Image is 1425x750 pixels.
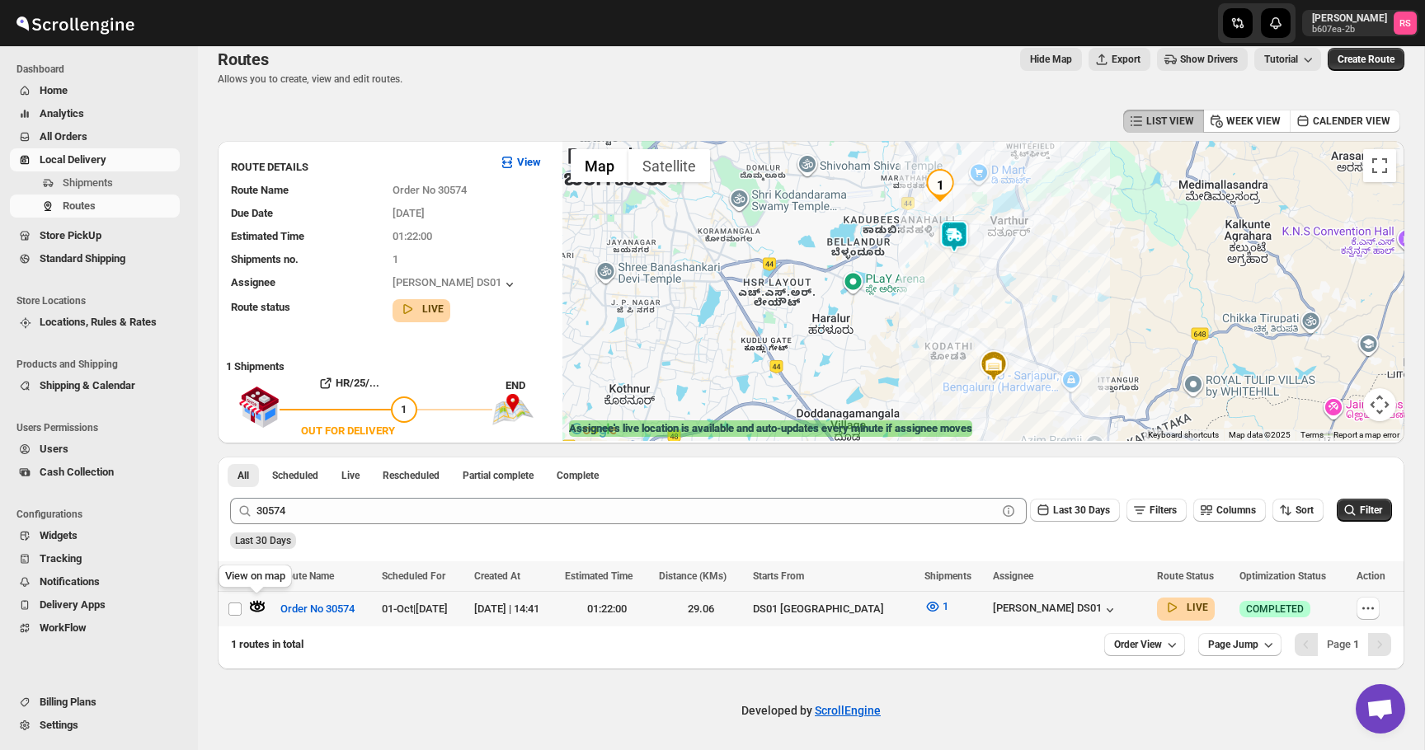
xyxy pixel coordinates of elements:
b: LIVE [1187,602,1208,613]
span: Page [1327,638,1359,650]
span: Filter [1360,504,1382,516]
span: Dashboard [16,63,186,76]
button: All Orders [10,125,180,148]
span: Configurations [16,508,186,521]
label: Assignee's live location is available and auto-updates every minute if assignee moves [569,420,972,437]
span: Tutorial [1264,54,1298,65]
div: [DATE] | 14:41 [474,601,555,617]
p: b607ea-2b [1312,25,1387,35]
div: 29.06 [659,601,743,617]
span: Assignee [231,276,275,288]
span: Show Drivers [1180,53,1238,66]
img: ScrollEngine [13,2,137,44]
span: COMPLETED [1246,602,1304,616]
button: LIST VIEW [1123,110,1204,133]
button: Export [1089,48,1150,71]
button: Shipping & Calendar [10,374,180,397]
span: Romil Seth [1394,12,1417,35]
span: Shipping & Calendar [40,379,135,391]
button: Toggle fullscreen view [1363,149,1396,182]
button: Map action label [1020,48,1082,71]
span: WorkFlow [40,621,87,634]
button: Settings [10,714,180,737]
button: Filter [1337,499,1392,522]
span: Export [1112,53,1140,66]
a: Terms (opens in new tab) [1300,430,1324,439]
span: Distance (KMs) [659,570,727,582]
div: [PERSON_NAME] DS01 [393,276,518,293]
span: Columns [1216,504,1256,516]
button: View [489,149,551,176]
button: Tracking [10,547,180,570]
span: Settings [40,719,78,731]
img: trip_end.png [492,394,534,425]
span: Products and Shipping [16,358,186,371]
button: All routes [228,464,259,487]
span: Page Jump [1208,638,1258,651]
span: Home [40,84,68,96]
span: Store Locations [16,294,186,307]
button: Page Jump [1198,633,1282,656]
span: Rescheduled [383,469,440,482]
span: Due Date [231,207,273,219]
span: Store PickUp [40,229,101,241]
span: Shipments [924,570,971,582]
button: Sort [1272,499,1324,522]
a: Open this area in Google Maps (opens a new window) [567,420,621,441]
span: CALENDER VIEW [1313,115,1390,128]
button: Routes [10,195,180,218]
span: Live [341,469,360,482]
div: OUT FOR DELIVERY [301,423,395,439]
button: LIVE [1164,599,1208,616]
span: Routes [63,199,96,212]
span: Starts From [753,570,804,582]
span: Local Delivery [40,153,106,166]
button: Notifications [10,570,180,593]
button: Columns [1193,499,1266,522]
span: [DATE] [393,207,425,219]
h3: ROUTE DETAILS [231,159,486,176]
span: Routes [218,49,269,69]
b: HR/25/... [336,377,379,389]
button: Map camera controls [1363,388,1396,421]
button: LIVE [399,301,444,317]
span: Action [1357,570,1385,582]
a: Report a map error [1333,430,1399,439]
button: Order No 30574 [270,596,364,622]
span: Route Name [231,184,289,196]
span: 1 routes in total [231,638,303,650]
span: Scheduled For [382,570,445,582]
span: Last 30 Days [235,535,291,546]
button: Show Drivers [1157,48,1248,71]
a: ScrollEngine [815,704,881,717]
span: 1 [943,600,948,612]
span: Users [40,443,68,455]
span: Order No 30574 [393,184,467,196]
span: Hide Map [1030,53,1072,66]
div: 1 [924,169,957,202]
span: Shipments [63,176,113,189]
span: Tracking [40,552,82,565]
button: Tutorial [1254,48,1321,71]
nav: Pagination [1295,633,1391,656]
span: Order View [1114,638,1162,651]
span: Route status [231,301,290,313]
span: Delivery Apps [40,598,106,611]
span: Scheduled [272,469,318,482]
button: [PERSON_NAME] DS01 [993,602,1118,618]
b: LIVE [422,303,444,315]
button: WEEK VIEW [1203,110,1291,133]
div: END [506,377,554,394]
span: Billing Plans [40,696,96,708]
button: Analytics [10,102,180,125]
text: RS [1399,18,1411,29]
span: Locations, Rules & Rates [40,316,157,328]
span: Map data ©2025 [1229,430,1291,439]
button: Home [10,79,180,102]
button: Widgets [10,524,180,547]
span: Cash Collection [40,466,114,478]
span: Users Permissions [16,421,186,434]
button: Show street map [571,149,628,182]
span: All [237,469,249,482]
button: Last 30 Days [1030,499,1120,522]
